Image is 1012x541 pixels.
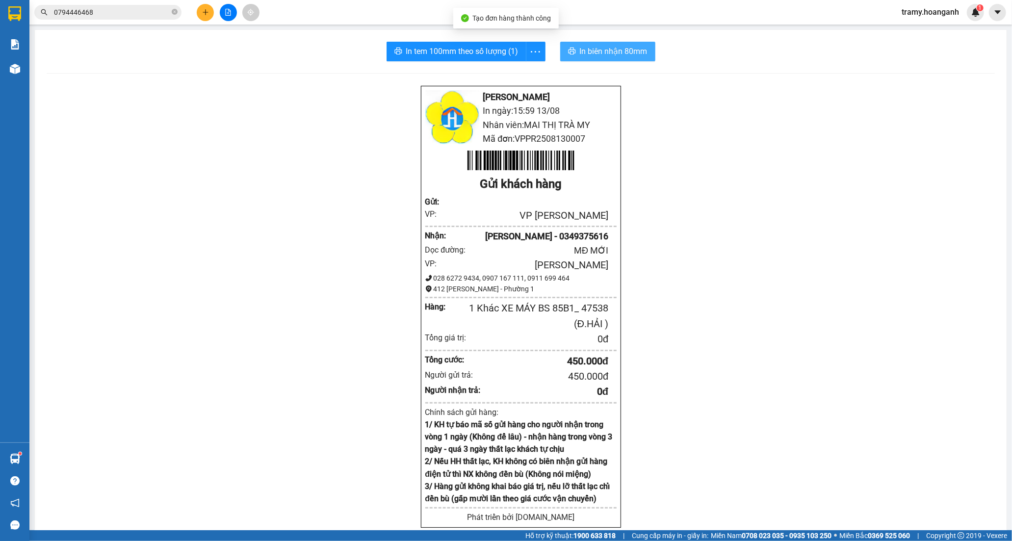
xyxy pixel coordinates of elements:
span: Cung cấp máy in - giấy in: [632,530,708,541]
div: [PERSON_NAME] [449,258,608,273]
div: 0 đ [481,384,608,399]
div: 450.000 đ [481,369,608,384]
div: [PERSON_NAME] - 0349375616 [449,230,608,243]
div: VP: [425,208,449,220]
span: Hỗ trợ kỹ thuật: [525,530,616,541]
span: more [526,46,545,58]
div: 0 đ [481,332,608,347]
span: close-circle [172,9,178,15]
span: printer [568,47,576,56]
span: search [41,9,48,16]
button: aim [242,4,259,21]
span: Miền Nam [711,530,831,541]
span: tramy.hoanganh [894,6,967,18]
span: caret-down [993,8,1002,17]
div: Tổng cước: [425,354,481,366]
div: VP: [425,258,449,270]
img: warehouse-icon [10,454,20,464]
span: plus [202,9,209,16]
img: icon-new-feature [971,8,980,17]
span: Tạo đơn hàng thành công [473,14,551,22]
span: In biên nhận 80mm [580,45,648,57]
span: | [623,530,624,541]
div: Người nhận trả: [425,384,481,396]
strong: 0708 023 035 - 0935 103 250 [742,532,831,540]
img: warehouse-icon [10,64,20,74]
div: MĐ MỚI [473,244,608,258]
strong: 3/ Hàng gửi không khai báo giá trị, nếu lỡ thất lạc chỉ đền bù (gấp mười lần theo giá cước vận ch... [425,482,610,503]
li: Mã đơn: VPPR2508130007 [425,132,617,146]
span: question-circle [10,476,20,486]
span: printer [394,47,402,56]
div: 412 [PERSON_NAME] - Phường 1 [425,283,617,294]
li: [PERSON_NAME] [425,90,617,104]
span: | [917,530,919,541]
span: ⚪️ [834,534,837,538]
strong: 1900 633 818 [573,532,616,540]
div: Người gửi trả: [425,369,481,381]
span: Miền Bắc [839,530,910,541]
li: In ngày: 15:59 13/08 [425,104,617,118]
div: Hàng: [425,301,465,313]
span: message [10,520,20,530]
div: Dọc đường: [425,244,473,256]
span: environment [425,285,432,292]
span: notification [10,498,20,508]
img: logo.jpg [425,90,479,144]
span: check-circle [461,14,469,22]
div: Tổng giá trị: [425,332,481,344]
button: file-add [220,4,237,21]
span: copyright [958,532,964,539]
button: printerIn biên nhận 80mm [560,42,655,61]
input: Tìm tên, số ĐT hoặc mã đơn [54,7,170,18]
span: close-circle [172,8,178,17]
span: file-add [225,9,232,16]
div: 1 Khác XE MÁY BS 85B1_ 47538 (Đ.HẢI ) [465,301,609,332]
button: caret-down [989,4,1006,21]
strong: 2/ Nếu HH thất lạc, KH không có biên nhận gửi hàng điện tử thì NX không đền bù (Không nói miệng) [425,457,608,478]
span: 1 [978,4,982,11]
strong: 0369 525 060 [868,532,910,540]
button: printerIn tem 100mm theo số lượng (1) [387,42,526,61]
div: VP [PERSON_NAME] [449,208,608,223]
sup: 1 [977,4,984,11]
li: Nhân viên: MAI THỊ TRÀ MY [425,118,617,132]
div: Phát triển bởi [DOMAIN_NAME] [425,511,617,523]
span: In tem 100mm theo số lượng (1) [406,45,519,57]
span: aim [247,9,254,16]
strong: 1/ KH tự báo mã số gửi hàng cho người nhận trong vòng 1 ngày (Không để lâu) - nhận hàng trong vòn... [425,420,613,454]
div: 450.000 đ [481,354,608,369]
img: solution-icon [10,39,20,50]
div: 028 6272 9434, 0907 167 111, 0911 699 464 [425,273,617,283]
div: Nhận : [425,230,449,242]
span: phone [425,275,432,282]
button: plus [197,4,214,21]
div: Gửi : [425,196,449,208]
div: Gửi khách hàng [425,175,617,194]
div: Chính sách gửi hàng: [425,406,617,418]
sup: 1 [19,452,22,455]
button: more [526,42,545,61]
img: logo-vxr [8,6,21,21]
